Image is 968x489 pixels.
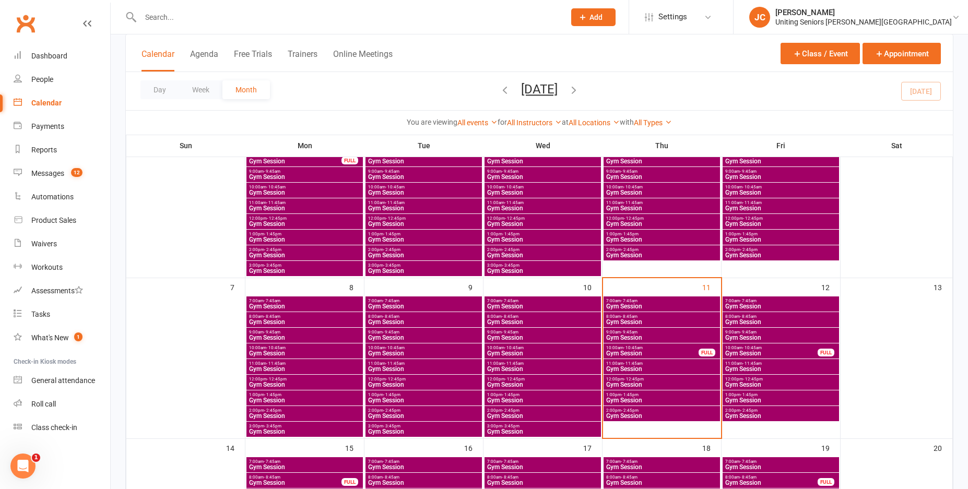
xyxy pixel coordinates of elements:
th: Wed [483,135,603,157]
span: Gym Session [249,413,361,419]
span: 11:00am [368,361,480,366]
span: - 2:45pm [383,247,400,252]
a: Waivers [14,232,110,256]
span: Gym Session [368,252,480,258]
span: Gym Session [725,189,837,196]
span: 1:00pm [368,232,480,236]
span: Gym Session [487,350,599,356]
span: 9:00am [368,330,480,335]
span: Gym Session [249,189,361,196]
span: 1:00pm [606,232,718,236]
span: 3:00pm [249,263,361,268]
span: 7:00am [606,299,718,303]
span: Gym Session [249,158,342,164]
span: 2:00pm [725,247,837,252]
span: 1:00pm [487,392,599,397]
span: Gym Session [249,303,361,309]
span: Gym Session [725,335,837,341]
span: - 9:45am [502,330,518,335]
span: 9:00am [249,169,361,174]
span: 10:00am [368,185,480,189]
div: General attendance [31,376,95,385]
span: - 12:45pm [386,377,406,381]
div: Tasks [31,310,50,318]
span: Gym Session [487,268,599,274]
a: Automations [14,185,110,209]
span: Gym Session [487,174,599,180]
span: 12:00pm [368,377,480,381]
span: - 3:45pm [264,263,281,268]
span: Gym Session [368,381,480,388]
span: Gym Session [606,335,718,341]
span: Gym Session [606,174,718,180]
span: Add [589,13,603,21]
span: - 12:45pm [505,377,525,381]
a: Class kiosk mode [14,416,110,439]
span: Gym Session [487,366,599,372]
span: - 11:45am [742,200,762,205]
div: What's New [31,333,69,342]
span: 10:00am [249,185,361,189]
span: Gym Session [606,221,718,227]
span: Gym Session [487,221,599,227]
span: Gym Session [368,366,480,372]
span: - 11:45am [504,361,524,366]
div: 13 [934,278,952,295]
a: Assessments [14,279,110,303]
span: Gym Session [606,397,718,403]
div: Uniting Seniors [PERSON_NAME][GEOGRAPHIC_DATA] [775,17,952,27]
span: Gym Session [368,303,480,309]
a: Reports [14,138,110,162]
span: 2:00pm [249,247,361,252]
span: - 12:45pm [624,377,644,381]
span: 12:00pm [249,377,361,381]
a: Roll call [14,392,110,416]
span: - 2:45pm [621,408,639,413]
span: 11:00am [725,200,837,205]
div: Automations [31,193,74,201]
span: 12:00pm [487,216,599,221]
span: Gym Session [725,381,837,388]
span: Gym Session [368,174,480,180]
span: Gym Session [725,252,837,258]
span: 9:00am [606,169,718,174]
a: Payments [14,115,110,138]
div: Calendar [31,99,62,107]
span: - 7:45am [621,299,638,303]
span: Gym Session [725,366,837,372]
th: Fri [722,135,841,157]
span: Gym Session [249,174,361,180]
span: - 10:45am [742,185,762,189]
a: Workouts [14,256,110,279]
span: - 1:45pm [621,232,639,236]
div: Roll call [31,400,56,408]
span: Gym Session [487,205,599,211]
a: Dashboard [14,44,110,68]
div: Assessments [31,287,83,295]
span: Gym Session [606,189,718,196]
span: Gym Session [606,252,718,258]
span: 2:00pm [249,408,361,413]
strong: You are viewing [407,118,457,126]
span: - 2:45pm [740,247,758,252]
th: Sat [841,135,953,157]
span: 1:00pm [606,392,718,397]
span: 1 [74,332,82,341]
span: - 9:45am [621,169,638,174]
span: Gym Session [487,189,599,196]
span: Gym Session [368,236,480,243]
iframe: Intercom live chat [10,454,36,479]
span: - 10:45am [742,345,762,350]
span: 12:00pm [368,216,480,221]
span: 12:00pm [249,216,361,221]
span: Gym Session [368,221,480,227]
span: Gym Session [249,205,361,211]
span: - 8:45am [383,314,399,319]
button: Trainers [288,49,317,71]
button: Appointment [863,43,941,64]
div: Reports [31,146,57,154]
span: - 2:45pm [621,247,639,252]
span: Gym Session [725,350,818,356]
span: Gym Session [249,397,361,403]
div: Waivers [31,240,57,248]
